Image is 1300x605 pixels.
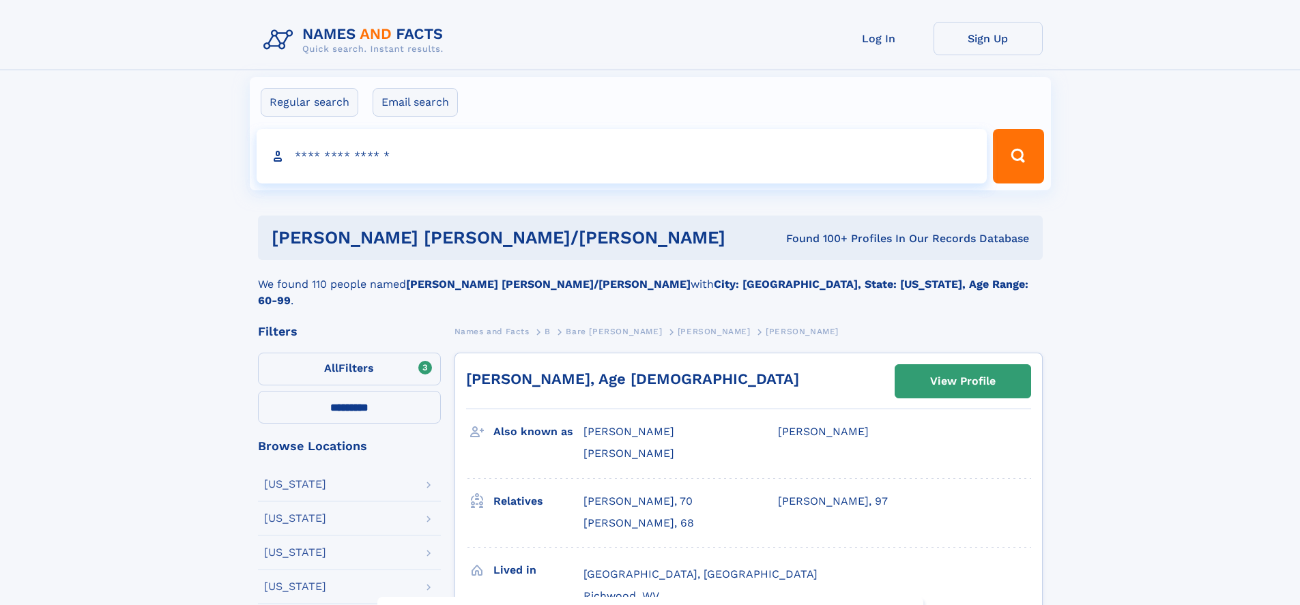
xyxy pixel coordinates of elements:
[258,22,454,59] img: Logo Names and Facts
[258,325,441,338] div: Filters
[261,88,358,117] label: Regular search
[493,490,583,513] h3: Relatives
[257,129,987,183] input: search input
[678,323,751,340] a: [PERSON_NAME]
[583,516,694,531] a: [PERSON_NAME], 68
[566,323,662,340] a: Bare [PERSON_NAME]
[264,513,326,524] div: [US_STATE]
[493,559,583,582] h3: Lived in
[778,425,869,438] span: [PERSON_NAME]
[406,278,691,291] b: [PERSON_NAME] [PERSON_NAME]/[PERSON_NAME]
[824,22,934,55] a: Log In
[258,278,1028,307] b: City: [GEOGRAPHIC_DATA], State: [US_STATE], Age Range: 60-99
[583,447,674,460] span: [PERSON_NAME]
[934,22,1043,55] a: Sign Up
[993,129,1043,183] button: Search Button
[545,323,551,340] a: B
[545,327,551,336] span: B
[583,589,659,602] span: Richwood, WV
[454,323,530,340] a: Names and Facts
[930,366,996,397] div: View Profile
[373,88,458,117] label: Email search
[678,327,751,336] span: [PERSON_NAME]
[583,494,693,509] a: [PERSON_NAME], 70
[583,567,818,580] span: [GEOGRAPHIC_DATA], [GEOGRAPHIC_DATA]
[566,327,662,336] span: Bare [PERSON_NAME]
[583,425,674,438] span: [PERSON_NAME]
[264,479,326,490] div: [US_STATE]
[466,370,799,387] a: [PERSON_NAME], Age [DEMOGRAPHIC_DATA]
[258,440,441,452] div: Browse Locations
[264,581,326,592] div: [US_STATE]
[272,229,756,246] h1: [PERSON_NAME] [PERSON_NAME]/[PERSON_NAME]
[264,547,326,558] div: [US_STATE]
[755,231,1029,246] div: Found 100+ Profiles In Our Records Database
[324,361,338,374] span: All
[493,420,583,443] h3: Also known as
[778,494,888,509] a: [PERSON_NAME], 97
[766,327,839,336] span: [PERSON_NAME]
[258,260,1043,309] div: We found 110 people named with .
[258,353,441,385] label: Filters
[895,365,1030,398] a: View Profile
